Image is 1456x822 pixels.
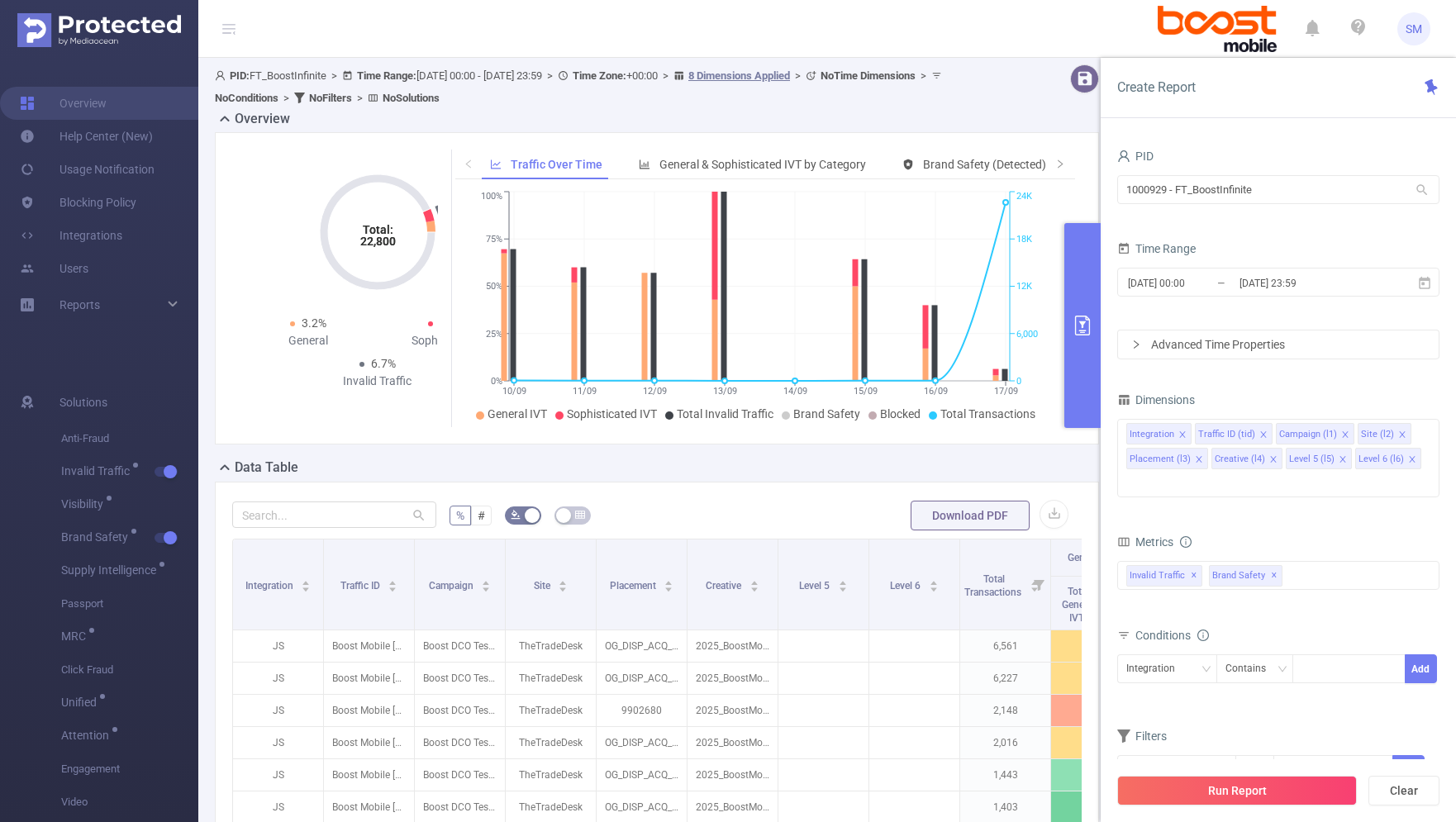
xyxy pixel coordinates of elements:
button: Download PDF [911,501,1030,530]
button: Add [1392,755,1425,784]
div: Sort [481,578,491,588]
span: PID [1117,150,1154,163]
span: Sophisticated IVT [567,407,657,421]
i: icon: close [1269,455,1278,465]
span: % [456,509,464,522]
i: icon: line-chart [490,159,502,170]
tspan: 16/09 [924,386,948,397]
div: Sort [388,578,397,588]
u: 8 Dimensions Applied [688,69,790,82]
div: Traffic ID (tid) [1198,424,1255,445]
i: icon: caret-down [838,585,847,590]
p: 9902680 [597,695,687,726]
i: icon: caret-up [929,578,938,583]
i: icon: left [464,159,473,169]
i: icon: close [1259,430,1268,440]
span: # [478,509,485,522]
i: icon: close [1339,455,1347,465]
li: Campaign (l1) [1276,423,1354,444]
p: Boost Mobile [27637] [324,630,414,662]
div: icon: rightAdvanced Time Properties [1118,330,1439,359]
span: Creative [706,580,744,592]
b: No Time Dimensions [821,69,916,82]
p: JS [233,759,323,791]
p: TheTradeDesk [506,759,596,791]
i: icon: info-circle [1197,630,1209,641]
div: ≥ [1244,756,1262,783]
span: > [326,69,342,82]
p: 2025_BoostMobile_StoreLocator_300x250.zip [5377429] [688,663,778,694]
button: Add [1405,654,1437,683]
i: icon: close [1398,430,1406,440]
li: Level 6 (l6) [1355,448,1421,469]
tspan: 24K [1016,192,1032,202]
li: Site (l2) [1358,423,1411,444]
a: Blocking Policy [20,186,136,219]
p: 6,227 [960,663,1050,694]
li: Level 5 (l5) [1286,448,1352,469]
tspan: 6,000 [1016,329,1038,340]
input: Start date [1126,272,1260,294]
p: 2025_BoostMobile_StoreLocator_300x600.zip [5403514] [688,727,778,758]
h2: Overview [235,109,290,129]
p: OG_DISP_ACQ_TTD_AWR_NA_UPPER_IND_PRGM_FY25_RTG-DCOTestA [9902679] [597,630,687,662]
tspan: 14/09 [783,386,807,397]
span: FT_BoostInfinite [DATE] 00:00 - [DATE] 23:59 +00:00 [215,69,946,104]
span: Brand Safety [793,407,860,421]
div: Sort [558,578,568,588]
button: Run Report [1117,776,1357,805]
p: TheTradeDesk [506,663,596,694]
span: 3.2% [302,316,326,330]
a: Integrations [20,219,122,252]
span: Anti-Fraud [61,422,198,455]
span: Invalid Traffic [61,465,136,477]
div: Placement (l3) [1130,449,1191,470]
span: General & Sophisticated IVT by Category [659,158,866,171]
span: ✕ [1191,566,1197,586]
b: Time Zone: [573,69,626,82]
span: General IVT [488,407,547,421]
p: 1,443 [960,759,1050,791]
p: Boost Mobile [27637] [324,663,414,694]
i: icon: caret-down [302,585,311,590]
tspan: 17/09 [994,386,1018,397]
span: > [542,69,558,82]
p: Boost Mobile [27637] [324,695,414,726]
i: icon: right [1131,340,1141,349]
div: Sophisticated [378,332,516,349]
tspan: 10/09 [502,386,526,397]
p: OG_DISP_ACQ_TTD_AWR_NA_UPPER_IND_PRGM_FY25_RTG-DCOTestB [9902684] [597,663,687,694]
i: icon: user [1117,150,1130,163]
p: 6,561 [960,630,1050,662]
div: Sort [749,578,759,588]
tspan: 75% [486,234,502,245]
span: Level 5 [799,580,832,592]
span: Level 6 [890,580,923,592]
p: TheTradeDesk [506,727,596,758]
b: Time Range: [357,69,416,82]
span: Dimensions [1117,393,1195,406]
p: 2025_BoostMobile_StoreLocator_300x250.zip [5377429] [688,630,778,662]
i: icon: caret-up [838,578,847,583]
img: Protected Media [17,13,181,47]
p: Boost DCO Test FY25 [280591] [415,727,505,758]
a: Usage Notification [20,153,155,186]
b: No Conditions [215,92,278,104]
i: icon: caret-down [749,585,759,590]
div: Level 6 (l6) [1358,449,1404,470]
p: 3.3% [1051,727,1141,758]
p: 2025_BoostMobile_StoreLocator_160x600.zip [5403511] [688,759,778,791]
span: > [916,69,931,82]
li: Traffic ID (tid) [1195,423,1273,444]
div: Creative (l4) [1215,449,1265,470]
a: Help Center (New) [20,120,153,153]
a: Overview [20,87,107,120]
p: OG_DISP_ACQ_TTD_AWR_NA_UPPER_IND_PRGM_FY25_RTG-DCOTestB [9902685] [597,727,687,758]
p: Boost DCO Test FY25 [280591] [415,630,505,662]
tspan: 100% [481,192,502,202]
div: Sort [664,578,673,588]
p: 3.5% [1051,663,1141,694]
span: Brand Safety (Detected) [923,158,1046,171]
span: Campaign [429,580,476,592]
button: Clear [1368,776,1439,805]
